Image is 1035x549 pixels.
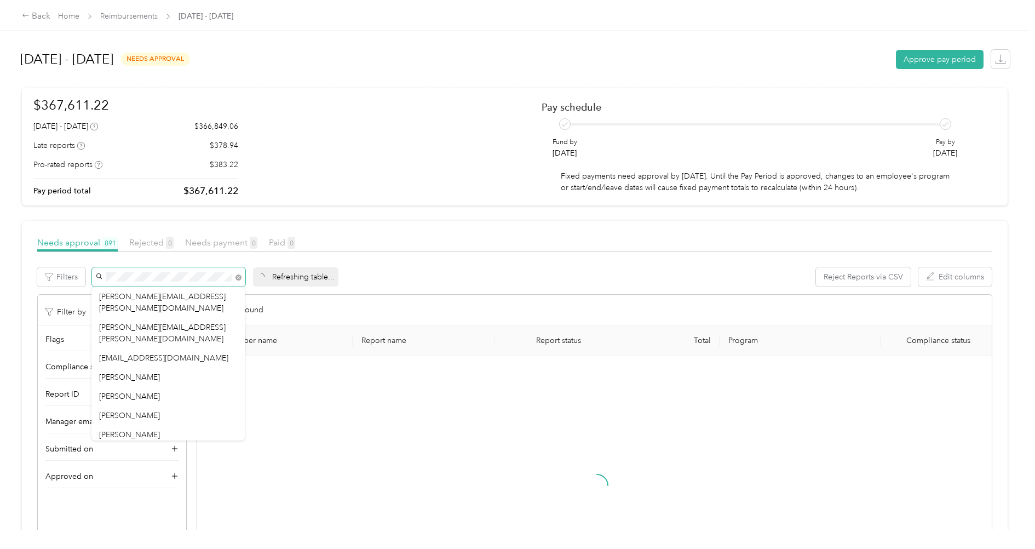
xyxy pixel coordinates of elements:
span: [PERSON_NAME] [99,373,160,382]
th: Program [720,326,881,356]
span: Compliance status [45,361,110,373]
p: $383.22 [210,159,238,170]
button: Filters [37,267,85,287]
span: Approved on [45,471,93,482]
p: [DATE] [933,147,957,159]
th: Member name [217,326,353,356]
span: Report status [503,336,614,345]
iframe: Everlance-gr Chat Button Frame [974,488,1035,549]
span: Needs approval [37,237,118,248]
span: needs approval [121,53,190,65]
span: 0 [166,237,174,249]
span: [PERSON_NAME] [99,392,160,401]
a: Home [58,12,79,21]
h2: Pay schedule [542,101,977,113]
a: Reimbursements [100,12,158,21]
h1: [DATE] - [DATE] [20,46,113,72]
th: Report name [353,326,495,356]
button: Edit columns [918,267,992,287]
span: 891 [102,237,118,249]
span: [PERSON_NAME] [99,430,160,439]
p: Pay period total [33,185,91,197]
div: Total [632,336,711,345]
div: Refreshing table... [253,267,338,287]
h1: $367,611.22 [33,95,238,115]
span: [PERSON_NAME][EMAIL_ADDRESS][PERSON_NAME][DOMAIN_NAME] [99,323,226,344]
p: Fund by [553,138,577,147]
button: Approve pay period [896,50,984,69]
span: Needs payment [185,237,257,248]
span: 0 [287,237,295,249]
span: Compliance status [889,336,988,345]
span: Manager email [45,416,97,427]
span: Submitted on [45,443,93,455]
span: 0 [250,237,257,249]
p: $378.94 [210,140,238,151]
span: [PERSON_NAME] [99,411,160,420]
div: Late reports [33,140,85,151]
span: [DATE] - [DATE] [179,10,233,22]
span: [EMAIL_ADDRESS][DOMAIN_NAME] [99,353,228,363]
p: [DATE] [553,147,577,159]
button: Reject Reports via CSV [816,267,911,287]
p: $367,611.22 [183,184,238,198]
div: Pro-rated reports [33,159,102,170]
div: 0 reports found [197,295,992,326]
p: Filter by [45,306,86,318]
div: Back [22,10,50,23]
p: Pay by [933,138,957,147]
p: $366,849.06 [194,121,238,132]
div: Member name [226,336,344,345]
span: [PERSON_NAME][EMAIL_ADDRESS][PERSON_NAME][DOMAIN_NAME] [99,292,226,313]
span: Rejected [129,237,174,248]
span: Flags [45,334,64,345]
p: Fixed payments need approval by [DATE]. Until the Pay Period is approved, changes to an employee'... [561,170,958,193]
div: [DATE] - [DATE] [33,121,98,132]
span: Report ID [45,388,79,400]
span: Paid [269,237,295,248]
